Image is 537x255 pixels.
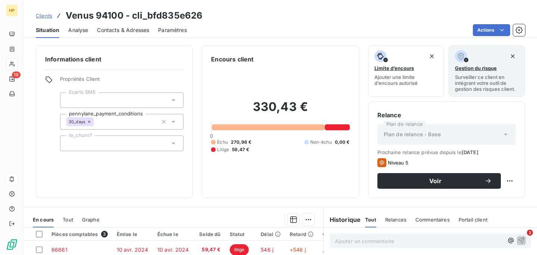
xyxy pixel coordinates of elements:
[66,140,72,147] input: Ajouter une valeur
[36,13,52,19] span: Clients
[388,160,408,166] span: Niveau 5
[384,131,441,138] span: Plan de relance - Base
[231,139,251,146] span: 270,96 €
[377,149,516,155] span: Prochaine relance prévue depuis le
[261,231,281,237] div: Délai
[374,74,438,86] span: Ajouter une limite d’encours autorisé
[290,231,314,237] div: Retard
[94,118,100,125] input: Ajouter une valeur
[117,231,148,237] div: Émise le
[51,246,67,253] span: 66861
[6,4,18,16] div: HP
[199,246,220,254] span: 59,47 €
[158,26,187,34] span: Paramètres
[217,139,228,146] span: Échu
[455,65,497,71] span: Gestion du risque
[323,246,325,253] span: _
[12,71,21,78] span: 19
[210,133,213,139] span: 0
[232,146,249,153] span: 59,47 €
[385,217,406,223] span: Relances
[335,139,350,146] span: 0,00 €
[211,55,254,64] h6: Encours client
[82,217,100,223] span: Graphe
[365,217,376,223] span: Tout
[45,55,183,64] h6: Informations client
[512,230,530,248] iframe: Intercom live chat
[261,246,273,253] span: 546 j
[473,24,510,36] button: Actions
[230,231,252,237] div: Statut
[377,173,501,189] button: Voir
[157,246,189,253] span: 10 avr. 2024
[211,99,349,122] h2: 330,43 €
[69,119,85,124] span: 30_days
[60,76,183,86] span: Propriétés Client
[33,217,54,223] span: En cours
[455,74,519,92] span: Surveiller ce client en intégrant votre outil de gestion des risques client.
[449,45,525,97] button: Gestion du risqueSurveiller ce client en intégrant votre outil de gestion des risques client.
[374,65,414,71] span: Limite d’encours
[66,97,72,103] input: Ajouter une valeur
[97,26,149,34] span: Contacts & Adresses
[36,12,52,19] a: Clients
[290,246,306,253] span: +546 j
[323,231,373,237] div: Créances douteuses
[68,26,88,34] span: Analyse
[66,9,202,22] h3: Venus 94100 - cli_bfd835e626
[310,139,332,146] span: Non-échu
[36,26,59,34] span: Situation
[101,231,108,238] span: 3
[199,231,220,237] div: Solde dû
[157,231,191,237] div: Échue le
[386,178,484,184] span: Voir
[368,45,445,97] button: Limite d’encoursAjouter une limite d’encours autorisé
[415,217,450,223] span: Commentaires
[6,239,18,251] img: Logo LeanPay
[117,246,148,253] span: 10 avr. 2024
[527,230,533,236] span: 2
[217,146,229,153] span: Litige
[459,217,487,223] span: Portail client
[51,231,108,238] div: Pièces comptables
[462,149,478,155] span: [DATE]
[63,217,73,223] span: Tout
[324,215,361,224] h6: Historique
[377,111,516,119] h6: Relance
